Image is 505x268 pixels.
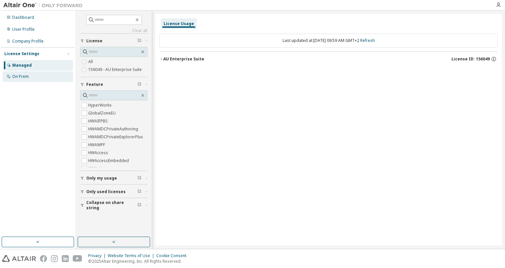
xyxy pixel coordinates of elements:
[137,38,141,44] span: Clear filter
[156,253,190,258] div: Cookie Consent
[51,255,58,262] img: instagram.svg
[88,117,109,125] label: HWAIFPBS
[80,77,147,92] button: Feature
[73,255,82,262] img: youtube.svg
[80,28,147,33] a: Clear all
[159,52,498,66] button: AU Enterprise SuiteLicense ID: 156049
[86,189,126,194] span: Only used licenses
[159,34,498,48] div: Last updated at: [DATE] 09:59 AM GMT+2
[62,255,69,262] img: linkedin.svg
[88,66,143,74] label: 156049 - AU Enterprise Suite
[86,82,103,87] span: Feature
[12,39,44,44] div: Company Profile
[86,176,117,181] span: Only my usage
[88,101,113,109] label: HyperWorks
[137,82,141,87] span: Clear filter
[86,38,102,44] span: License
[86,200,137,211] span: Collapse on share string
[12,15,34,20] div: Dashboard
[88,253,108,258] div: Privacy
[137,203,141,208] span: Clear filter
[88,141,106,149] label: HWAWPF
[88,58,94,66] label: All
[451,56,490,62] span: License ID: 156049
[88,125,139,133] label: HWAMDCPrivateAuthoring
[80,171,147,185] button: Only my usage
[163,56,204,62] div: AU Enterprise Suite
[360,38,375,43] a: Refresh
[137,189,141,194] span: Clear filter
[80,198,147,213] button: Collapse on share string
[80,184,147,199] button: Only used licenses
[3,2,86,9] img: Altair One
[2,255,36,262] img: altair_logo.svg
[12,63,32,68] div: Managed
[88,165,111,173] label: HWActivate
[12,27,35,32] div: User Profile
[137,176,141,181] span: Clear filter
[88,133,144,141] label: HWAMDCPrivateExplorerPlus
[108,253,156,258] div: Website Terms of Use
[164,21,194,26] div: License Usage
[12,74,29,79] div: On Prem
[88,157,130,165] label: HWAccessEmbedded
[88,258,190,264] p: © 2025 Altair Engineering, Inc. All Rights Reserved.
[88,149,109,157] label: HWAccess
[88,109,117,117] label: GlobalZoneEU
[40,255,47,262] img: facebook.svg
[80,34,147,48] button: License
[4,51,39,56] div: License Settings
